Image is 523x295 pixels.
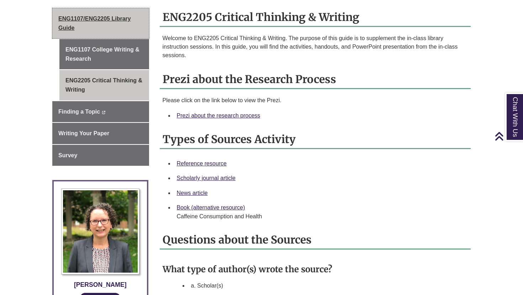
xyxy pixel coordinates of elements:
[59,39,149,69] a: ENG1107 College Writing & Research
[177,160,227,166] a: Reference resource
[59,70,149,100] a: ENG2205 Critical Thinking & Writing
[101,111,105,114] i: This link opens in a new window
[52,145,149,166] a: Survey
[177,175,236,181] a: Scholarly journal article
[59,189,142,290] a: Profile Photo [PERSON_NAME]
[61,189,139,274] img: Profile Photo
[52,8,149,38] a: ENG1107/ENG2205 Library Guide
[163,96,468,105] p: Please click on the link below to view the Prezi.
[163,264,332,275] strong: What type of author(s) wrote the source?
[58,109,100,115] span: Finding a Topic
[177,190,208,196] a: News article
[58,130,109,136] span: Writing Your Paper
[177,113,260,119] a: Prezi about the research process
[163,34,468,60] p: Welcome to ENG2205 Critical Thinking & Writing. The purpose of this guide is to supplement the in...
[58,152,77,158] span: Survey
[177,212,465,221] div: Caffeine Consumption and Health
[52,8,149,166] div: Guide Page Menu
[188,278,468,293] li: a. Scholar(s)
[160,130,471,149] h2: Types of Sources Activity
[58,16,131,31] span: ENG1107/ENG2205 Library Guide
[160,231,471,250] h2: Questions about the Sources
[160,8,471,27] h2: ENG2205 Critical Thinking & Writing
[59,280,142,290] div: [PERSON_NAME]
[160,70,471,89] h2: Prezi about the Research Process
[52,101,149,122] a: Finding a Topic
[52,123,149,144] a: Writing Your Paper
[495,131,521,141] a: Back to Top
[177,204,245,211] a: Book (alternative resource)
